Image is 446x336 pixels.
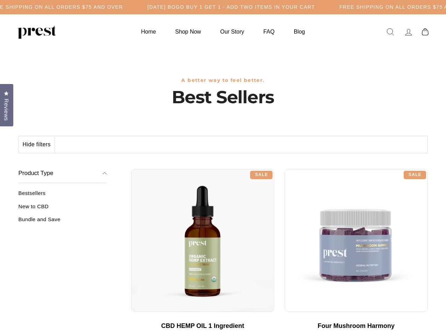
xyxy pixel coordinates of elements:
[19,164,107,183] button: Product Type
[132,25,313,38] ul: Primary
[404,171,426,179] div: Sale
[212,25,253,38] a: Our Story
[148,4,315,10] h5: [DATE] BOGO BUY 1 GET 1 - ADD TWO ITEMS IN YOUR CART
[19,190,107,202] a: Bestsellers
[19,216,107,228] a: Bundle and Save
[19,87,428,108] h1: Best Sellers
[167,25,210,38] a: Shop Now
[19,77,428,83] h3: A better way to feel better.
[19,203,107,215] a: New to CBD
[292,322,421,330] div: Four Mushroom Harmony
[255,25,283,38] a: FAQ
[17,25,56,39] img: PREST ORGANICS
[132,25,165,38] a: Home
[19,136,55,153] button: Hide filters
[285,25,314,38] a: Blog
[138,322,267,330] div: CBD HEMP OIL 1 Ingredient
[2,99,11,121] span: Reviews
[250,171,272,179] div: Sale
